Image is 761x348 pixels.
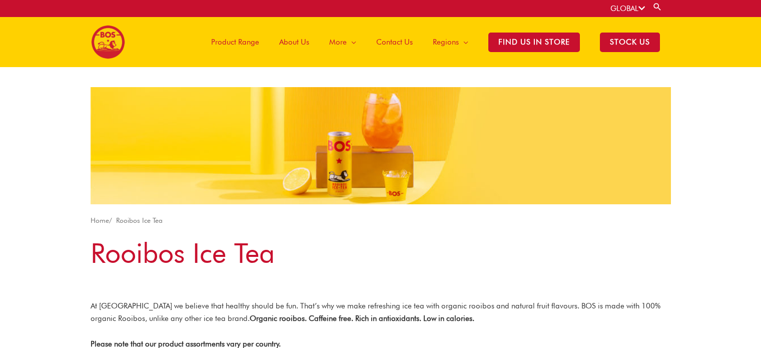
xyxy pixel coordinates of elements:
[211,27,259,57] span: Product Range
[366,17,423,67] a: Contact Us
[91,216,109,224] a: Home
[423,17,478,67] a: Regions
[319,17,366,67] a: More
[201,17,269,67] a: Product Range
[269,17,319,67] a: About Us
[91,214,671,227] nav: Breadcrumb
[433,27,459,57] span: Regions
[91,234,671,272] h1: Rooibos Ice Tea
[329,27,347,57] span: More
[91,300,671,325] p: At [GEOGRAPHIC_DATA] we believe that healthy should be fun. That’s why we make refreshing ice tea...
[250,314,474,323] strong: Organic rooibos. Caffeine free. Rich in antioxidants. Low in calories.
[652,2,662,12] a: Search button
[610,4,645,13] a: GLOBAL
[91,25,125,59] img: BOS logo finals-200px
[376,27,413,57] span: Contact Us
[194,17,670,67] nav: Site Navigation
[600,33,660,52] span: STOCK US
[590,17,670,67] a: STOCK US
[478,17,590,67] a: Find Us in Store
[279,27,309,57] span: About Us
[488,33,580,52] span: Find Us in Store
